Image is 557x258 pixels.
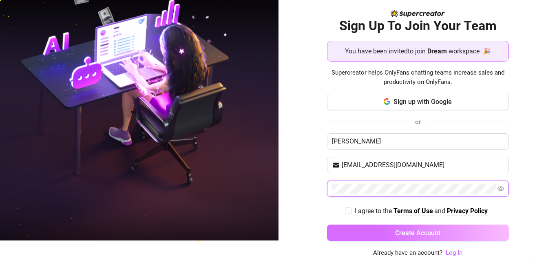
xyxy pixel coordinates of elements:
span: workspace 🎉 [449,46,491,56]
span: and [434,207,447,215]
span: eye [497,185,504,192]
span: Sign up with Google [393,98,452,106]
a: Privacy Policy [447,207,488,216]
a: Log In [446,249,462,256]
button: Sign up with Google [327,94,509,110]
a: Log In [446,248,462,258]
h2: Sign Up To Join Your Team [327,18,509,34]
span: Already have an account? [373,248,442,258]
strong: Privacy Policy [447,207,488,215]
a: Terms of Use [393,207,433,216]
span: I agree to the [355,207,393,215]
input: Your email [342,160,504,170]
span: Create Account [395,229,440,237]
span: or [415,118,421,126]
button: Create Account [327,225,509,241]
strong: Terms of Use [393,207,433,215]
strong: Dream [427,47,447,55]
span: You have been invited to join [345,46,426,56]
span: Supercreator helps OnlyFans chatting teams increase sales and productivity on OnlyFans. [327,68,509,87]
input: Enter your Name [327,133,509,150]
img: logo-BBDzfeDw.svg [391,10,445,17]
